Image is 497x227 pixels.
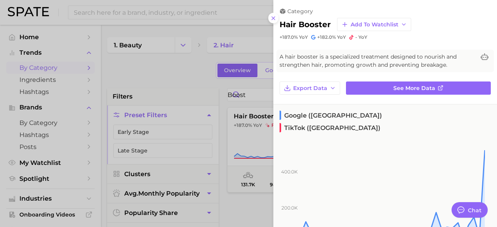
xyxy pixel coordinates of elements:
[293,85,327,92] span: Export Data
[280,111,382,120] span: Google ([GEOGRAPHIC_DATA])
[280,20,331,29] h2: hair booster
[337,18,411,31] button: Add to Watchlist
[299,34,308,40] span: YoY
[280,53,475,69] span: A hair booster is a specialized treatment designed to nourish and strengthen hair, promoting grow...
[337,34,346,40] span: YoY
[351,21,398,28] span: Add to Watchlist
[393,85,435,92] span: See more data
[280,81,340,95] button: Export Data
[317,34,336,40] span: +182.0%
[287,8,313,15] span: category
[358,34,367,40] span: YoY
[280,123,381,132] span: TikTok ([GEOGRAPHIC_DATA])
[346,81,491,95] a: See more data
[280,34,298,40] span: +187.0%
[355,34,357,40] span: -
